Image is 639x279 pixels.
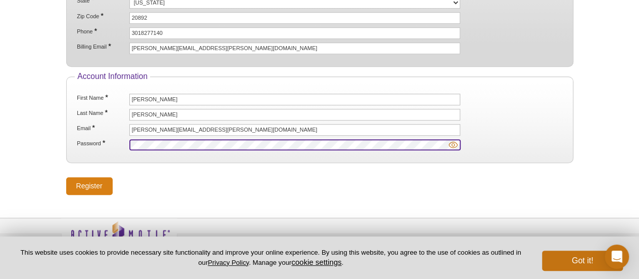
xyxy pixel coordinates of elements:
[76,94,127,101] label: First Name
[449,140,458,149] img: password-eye.svg
[61,218,177,259] img: Active Motif,
[542,251,623,271] button: Got it!
[76,27,127,35] label: Phone
[76,12,127,20] label: Zip Code
[66,177,113,195] input: Register
[605,245,629,269] div: Open Intercom Messenger
[76,124,127,132] label: Email
[208,259,249,266] a: Privacy Policy
[291,258,341,266] button: cookie settings
[16,248,525,267] p: This website uses cookies to provide necessary site functionality and improve your online experie...
[76,139,127,147] label: Password
[76,109,127,116] label: Last Name
[75,72,150,81] legend: Account Information
[465,236,541,258] table: Click to Verify - This site chose Symantec SSL for secure e-commerce and confidential communicati...
[76,43,127,50] label: Billing Email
